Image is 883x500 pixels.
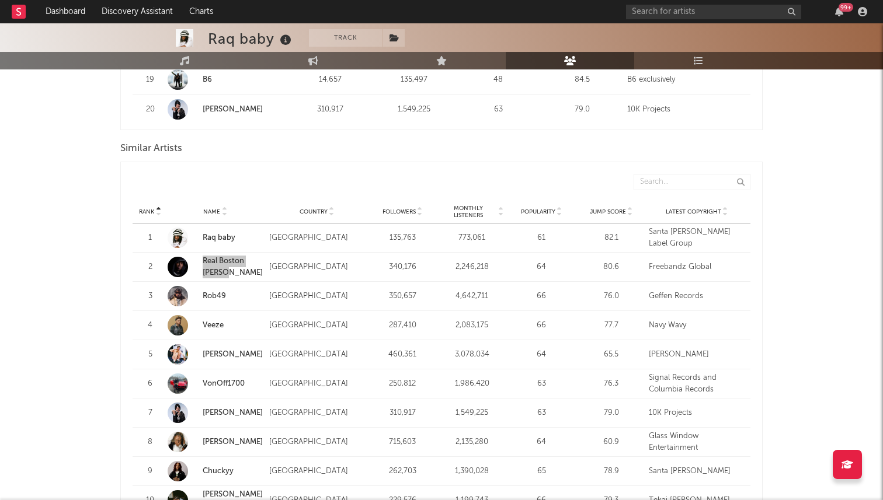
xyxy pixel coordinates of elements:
[543,104,621,116] div: 79.0
[627,74,745,86] div: B6 exclusively
[269,349,365,361] div: [GEOGRAPHIC_DATA]
[208,29,294,48] div: Raq baby
[203,438,263,446] a: [PERSON_NAME]
[459,104,537,116] div: 63
[138,104,162,116] div: 20
[649,372,745,395] div: Signal Records and Columbia Records
[269,436,365,448] div: [GEOGRAPHIC_DATA]
[138,232,162,244] div: 1
[168,432,263,452] a: [PERSON_NAME]
[440,407,504,419] div: 1,549,225
[139,208,154,215] span: Rank
[440,291,504,302] div: 4,642,711
[168,461,263,481] a: Chuckyy
[168,344,263,365] a: [PERSON_NAME]
[579,291,643,302] div: 76.0
[203,321,224,329] a: Veeze
[579,407,643,419] div: 79.0
[627,104,745,116] div: 10K Projects
[371,466,434,477] div: 262,703
[371,436,434,448] div: 715,603
[579,261,643,273] div: 80.6
[371,232,434,244] div: 135,763
[203,380,245,387] a: VonOff1700
[269,378,365,390] div: [GEOGRAPHIC_DATA]
[510,320,573,331] div: 66
[649,349,745,361] div: [PERSON_NAME]
[138,466,162,477] div: 9
[579,232,643,244] div: 82.1
[291,104,369,116] div: 310,917
[579,320,643,331] div: 77.7
[269,320,365,331] div: [GEOGRAPHIC_DATA]
[203,76,212,83] a: B6
[138,436,162,448] div: 8
[510,349,573,361] div: 64
[168,373,263,394] a: VonOff1700
[440,349,504,361] div: 3,078,034
[371,407,434,419] div: 310,917
[138,320,162,331] div: 4
[309,29,382,47] button: Track
[510,466,573,477] div: 65
[269,232,365,244] div: [GEOGRAPHIC_DATA]
[138,378,162,390] div: 6
[269,407,365,419] div: [GEOGRAPHIC_DATA]
[203,234,235,242] a: Raq baby
[203,208,220,215] span: Name
[120,142,182,156] span: Similar Artists
[269,291,365,302] div: [GEOGRAPHIC_DATA]
[649,407,745,419] div: 10K Projects
[649,320,745,331] div: Navy Wavy
[649,226,745,249] div: Santa [PERSON_NAME] Label Group
[440,320,504,331] div: 2,083,175
[835,7,843,16] button: 99+
[300,208,328,215] span: Country
[459,74,537,86] div: 48
[510,436,573,448] div: 64
[269,261,365,273] div: [GEOGRAPHIC_DATA]
[168,69,285,90] a: B6
[371,261,434,273] div: 340,176
[440,466,504,477] div: 1,390,028
[510,232,573,244] div: 61
[440,232,504,244] div: 773,061
[649,466,745,477] div: Santa [PERSON_NAME]
[634,174,750,190] input: Search...
[375,74,453,86] div: 135,497
[138,407,162,419] div: 7
[138,349,162,361] div: 5
[510,291,573,302] div: 66
[649,291,745,302] div: Geffen Records
[291,74,369,86] div: 14,657
[371,291,434,302] div: 350,657
[579,349,643,361] div: 65.5
[371,349,434,361] div: 460,361
[138,291,162,302] div: 3
[371,378,434,390] div: 250,812
[383,208,416,215] span: Followers
[510,407,573,419] div: 63
[440,261,504,273] div: 2,246,218
[203,467,234,475] a: Chuckyy
[203,292,226,300] a: Rob49
[510,378,573,390] div: 63
[168,228,263,248] a: Raq baby
[666,208,721,215] span: Latest Copyright
[579,436,643,448] div: 60.9
[168,315,263,335] a: Veeze
[649,261,745,273] div: Freebandz Global
[649,431,745,453] div: Glass Window Entertainment
[138,74,162,86] div: 19
[510,261,573,273] div: 64
[440,436,504,448] div: 2,135,280
[203,351,263,358] a: [PERSON_NAME]
[440,378,504,390] div: 1,986,420
[375,104,453,116] div: 1,549,225
[269,466,365,477] div: [GEOGRAPHIC_DATA]
[203,106,263,113] a: [PERSON_NAME]
[203,409,263,417] a: [PERSON_NAME]
[168,99,285,120] a: [PERSON_NAME]
[543,74,621,86] div: 84.5
[579,378,643,390] div: 76.3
